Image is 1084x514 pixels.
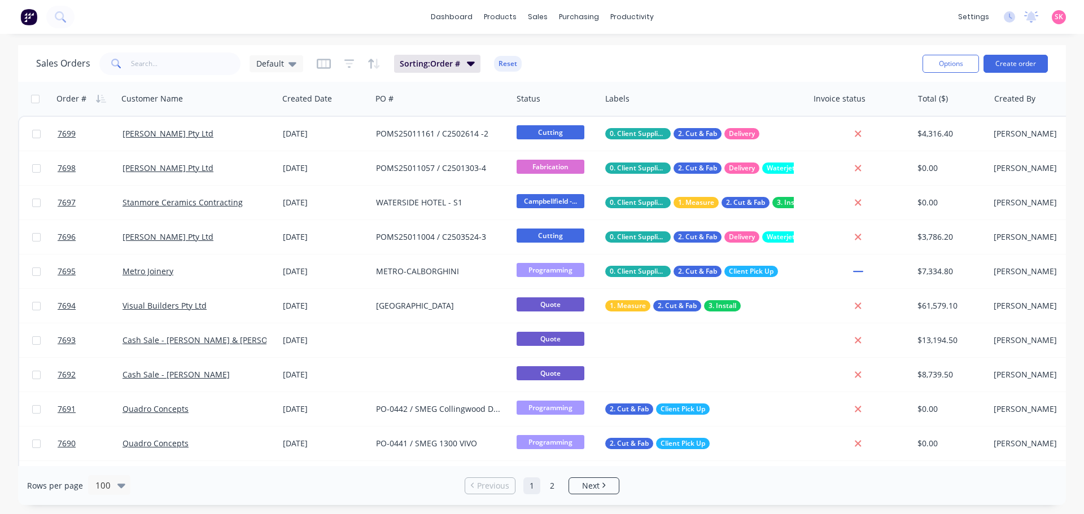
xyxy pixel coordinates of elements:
[917,369,981,380] div: $8,739.50
[517,194,584,208] span: Campbellfield -...
[376,266,501,277] div: METRO-CALBORGHINI
[58,461,123,495] a: 7689
[477,480,509,491] span: Previous
[58,427,123,460] a: 7690
[605,231,799,243] button: 0. Client Supplied Material2. Cut & FabDeliveryWaterjet
[605,93,630,104] div: Labels
[283,438,367,449] div: [DATE]
[376,197,501,208] div: WATERSIDE HOTEL - S1
[605,8,659,25] div: productivity
[517,263,584,277] span: Programming
[729,231,755,243] span: Delivery
[661,403,705,415] span: Client Pick Up
[123,197,243,208] a: Stanmore Ceramics Contracting
[522,8,553,25] div: sales
[523,477,540,494] a: Page 1 is your current page
[917,266,981,277] div: $7,334.80
[58,162,76,174] span: 7698
[58,323,123,357] a: 7693
[917,197,981,208] div: $0.00
[282,93,332,104] div: Created Date
[726,197,765,208] span: 2. Cut & Fab
[58,369,76,380] span: 7692
[678,266,717,277] span: 2. Cut & Fab
[767,162,795,174] span: Waterjet
[984,55,1048,73] button: Create order
[58,335,76,346] span: 7693
[58,254,123,288] a: 7695
[376,231,501,243] div: POMS25011004 / C2503524-3
[376,300,501,311] div: [GEOGRAPHIC_DATA]
[283,266,367,277] div: [DATE]
[283,369,367,380] div: [DATE]
[58,392,123,426] a: 7691
[917,128,981,139] div: $4,316.40
[610,128,666,139] span: 0. Client Supplied Material
[517,366,584,380] span: Quote
[777,197,805,208] span: 3. Install
[952,8,995,25] div: settings
[256,58,284,69] span: Default
[375,93,394,104] div: PO #
[478,8,522,25] div: products
[917,300,981,311] div: $61,579.10
[58,438,76,449] span: 7690
[376,128,501,139] div: POMS25011161 / C2502614 -2
[123,438,189,449] a: Quadro Concepts
[610,438,649,449] span: 2. Cut & Fab
[610,403,649,415] span: 2. Cut & Fab
[123,300,207,311] a: Visual Builders Pty Ltd
[517,401,584,415] span: Programming
[605,162,799,174] button: 0. Client Supplied Material2. Cut & FabDeliveryWaterjet
[678,197,714,208] span: 1. Measure
[123,162,213,173] a: [PERSON_NAME] Pty Ltd
[376,162,501,174] div: POMS25011057 / C2501303-4
[517,125,584,139] span: Cutting
[283,335,367,346] div: [DATE]
[283,197,367,208] div: [DATE]
[517,435,584,449] span: Programming
[729,128,755,139] span: Delivery
[58,128,76,139] span: 7699
[460,477,624,494] ul: Pagination
[605,266,778,277] button: 0. Client Supplied Material2. Cut & FabClient Pick Up
[394,55,480,73] button: Sorting:Order #
[917,231,981,243] div: $3,786.20
[27,480,83,491] span: Rows per page
[494,56,522,72] button: Reset
[376,403,501,415] div: PO-0442 / SMEG Collingwood Display
[605,438,710,449] button: 2. Cut & FabClient Pick Up
[131,52,241,75] input: Search...
[283,162,367,174] div: [DATE]
[58,117,123,151] a: 7699
[582,480,600,491] span: Next
[58,151,123,185] a: 7698
[610,162,666,174] span: 0. Client Supplied Material
[661,438,705,449] span: Client Pick Up
[123,266,173,276] a: Metro Joinery
[1055,12,1063,22] span: SK
[605,128,759,139] button: 0. Client Supplied Material2. Cut & FabDelivery
[678,128,717,139] span: 2. Cut & Fab
[58,220,123,254] a: 7696
[123,335,303,345] a: Cash Sale - [PERSON_NAME] & [PERSON_NAME]
[658,300,697,311] span: 2. Cut & Fab
[283,128,367,139] div: [DATE]
[610,231,666,243] span: 0. Client Supplied Material
[610,197,666,208] span: 0. Client Supplied Material
[121,93,183,104] div: Customer Name
[605,300,741,311] button: 1. Measure2. Cut & Fab3. Install
[610,266,666,277] span: 0. Client Supplied Material
[20,8,37,25] img: Factory
[994,93,1035,104] div: Created By
[36,58,90,69] h1: Sales Orders
[605,197,809,208] button: 0. Client Supplied Material1. Measure2. Cut & Fab3. Install
[517,332,584,346] span: Quote
[729,266,773,277] span: Client Pick Up
[123,231,213,242] a: [PERSON_NAME] Pty Ltd
[517,297,584,311] span: Quote
[569,480,619,491] a: Next page
[56,93,86,104] div: Order #
[425,8,478,25] a: dashboard
[58,289,123,323] a: 7694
